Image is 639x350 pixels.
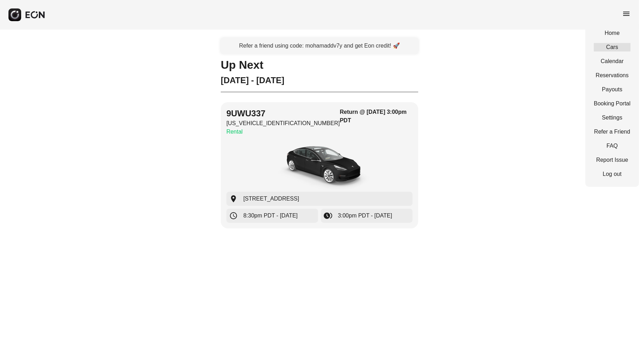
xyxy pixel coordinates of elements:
h3: Return @ [DATE] 3:00pm PDT [340,108,413,125]
span: 8:30pm PDT - [DATE] [243,211,298,220]
span: [STREET_ADDRESS] [243,195,299,203]
p: Rental [226,128,340,136]
img: car [267,139,372,192]
a: Refer a friend using code: mohamaddv7y and get Eon credit! 🚀 [221,38,418,54]
a: Cars [594,43,631,51]
h2: [DATE] - [DATE] [221,75,418,86]
a: Settings [594,113,631,122]
a: Log out [594,170,631,178]
a: Calendar [594,57,631,66]
span: menu [622,10,631,18]
h2: 9UWU337 [226,108,340,119]
a: FAQ [594,142,631,150]
a: Report Issue [594,156,631,164]
span: 3:00pm PDT - [DATE] [338,211,392,220]
span: schedule [229,211,238,220]
h1: Up Next [221,61,418,69]
span: location_on [229,195,238,203]
p: [US_VEHICLE_IDENTIFICATION_NUMBER] [226,119,340,128]
span: browse_gallery [324,211,332,220]
button: 9UWU337[US_VEHICLE_IDENTIFICATION_NUMBER]RentalReturn @ [DATE] 3:00pm PDTcar[STREET_ADDRESS]8:30p... [221,102,418,228]
a: Reservations [594,71,631,80]
a: Payouts [594,85,631,94]
a: Refer a Friend [594,128,631,136]
a: Booking Portal [594,99,631,108]
a: Home [594,29,631,37]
